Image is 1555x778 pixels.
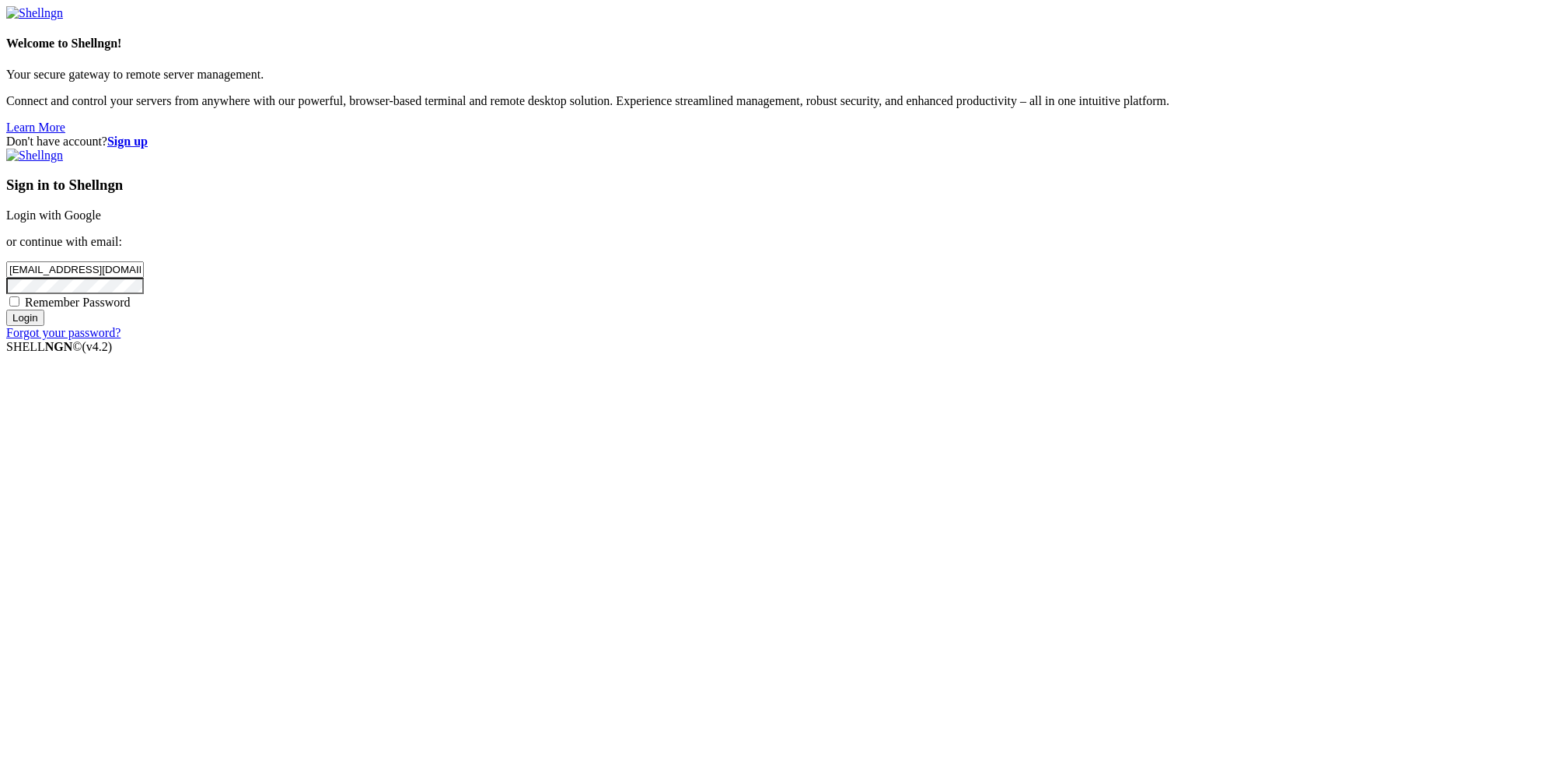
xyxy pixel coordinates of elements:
[107,135,148,148] a: Sign up
[6,6,63,20] img: Shellngn
[45,340,73,353] b: NGN
[6,37,1549,51] h4: Welcome to Shellngn!
[6,94,1549,108] p: Connect and control your servers from anywhere with our powerful, browser-based terminal and remo...
[9,296,19,307] input: Remember Password
[6,177,1549,194] h3: Sign in to Shellngn
[6,209,101,222] a: Login with Google
[6,135,1549,149] div: Don't have account?
[6,326,121,339] a: Forgot your password?
[25,296,131,309] span: Remember Password
[6,310,44,326] input: Login
[82,340,113,353] span: 4.2.0
[6,121,65,134] a: Learn More
[6,235,1549,249] p: or continue with email:
[6,149,63,163] img: Shellngn
[6,261,144,278] input: Email address
[6,340,112,353] span: SHELL ©
[6,68,1549,82] p: Your secure gateway to remote server management.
